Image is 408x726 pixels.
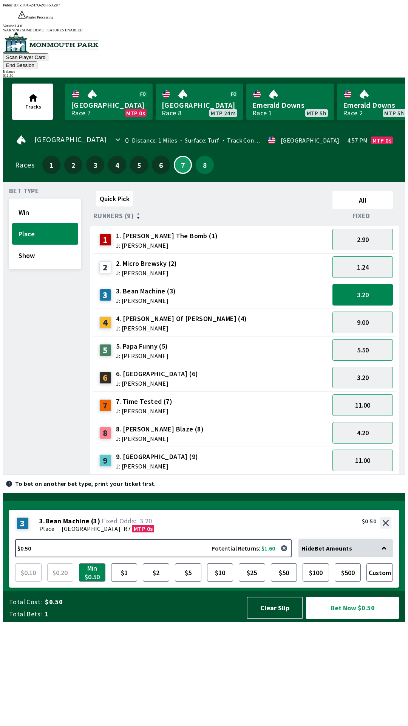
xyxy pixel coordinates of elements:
span: Show [19,251,72,260]
div: Balance [3,69,405,73]
span: 8. [PERSON_NAME] Blaze (8) [116,424,204,434]
button: 1.24 [332,256,393,278]
span: [GEOGRAPHIC_DATA] [71,100,147,110]
div: [GEOGRAPHIC_DATA] [281,137,340,143]
span: $25 [241,565,263,580]
span: 3 [88,162,102,168]
button: $5 [175,563,201,582]
div: 3 [99,289,111,301]
button: 5 [130,156,148,174]
div: 4 [99,316,111,329]
button: Quick Pick [96,191,133,206]
div: Fixed [329,212,396,220]
button: End Session [3,61,37,69]
button: $500 [335,563,361,582]
button: Place [12,223,78,245]
span: · [57,525,59,532]
button: 2 [64,156,82,174]
button: 3.20 [332,284,393,306]
span: 3 . [39,517,45,525]
img: venue logo [3,32,99,53]
button: 6 [152,156,170,174]
span: $10 [209,565,232,580]
span: J: [PERSON_NAME] [116,380,198,386]
button: Win [12,202,78,223]
span: 9.00 [357,318,369,327]
span: Bet Type [9,188,39,194]
button: $100 [303,563,329,582]
button: 1 [42,156,60,174]
div: Races [15,162,34,168]
span: Surface: Turf [177,137,219,144]
span: Bet Now $0.50 [312,603,393,613]
button: 11.00 [332,450,393,471]
button: Show [12,245,78,266]
div: $0.50 [362,517,376,525]
button: 3 [86,156,104,174]
span: 5.50 [357,346,369,354]
div: WARNING SOME DEMO FEATURES ENABLED [3,28,405,32]
span: [GEOGRAPHIC_DATA] [34,137,107,143]
span: Emerald Downs [252,100,328,110]
span: Place [39,525,54,532]
span: Total Bets: [9,610,42,619]
button: 8 [196,156,214,174]
a: [GEOGRAPHIC_DATA]Race 7MTP 0s [65,84,153,120]
div: 5 [99,344,111,356]
span: Track Condition: Firm [219,137,286,144]
span: 7. Time Tested (7) [116,397,172,406]
div: 7 [99,399,111,411]
button: Scan Player Card [3,53,48,61]
div: $ 11.50 [3,73,405,78]
span: 4:57 PM [347,137,368,143]
p: To bet on another bet type, print your ticket first. [15,481,156,487]
button: All [332,191,393,209]
button: 4 [108,156,126,174]
div: Race 2 [343,110,363,116]
span: J: [PERSON_NAME] [116,270,177,276]
span: $1 [113,565,136,580]
span: 1.24 [357,263,369,271]
button: 11.00 [332,394,393,416]
span: 9. [GEOGRAPHIC_DATA] (9) [116,452,198,462]
button: 5.50 [332,339,393,361]
span: J: [PERSON_NAME] [116,298,176,304]
span: Distance: 1 Miles [132,137,177,144]
span: Win [19,208,72,217]
button: 2.90 [332,229,393,250]
span: $5 [177,565,199,580]
button: 9.00 [332,312,393,333]
button: 7 [174,156,192,174]
span: R7 [124,525,131,532]
span: 3.20 [357,373,369,382]
span: ZTUG-Z47Q-Z6FR-XZP7 [20,3,60,7]
div: Public ID: [3,3,405,7]
span: 3.20 [357,290,369,299]
a: Emerald DownsRace 1MTP 5h [246,84,334,120]
span: 5 [132,162,146,168]
span: 4.20 [357,428,369,437]
button: Min $0.50 [79,563,105,582]
span: MTP 0s [134,525,153,532]
span: 1 [44,162,59,168]
span: Runners (9) [93,213,134,219]
span: $500 [337,565,359,580]
span: MTP 0s [372,137,391,143]
span: 1 [45,610,240,619]
span: 8 [198,162,212,168]
span: $100 [304,565,327,580]
span: ( 3 ) [91,517,100,525]
button: Bet Now $0.50 [306,597,399,619]
span: All [336,196,389,205]
span: 2. Micro Brewsky (2) [116,259,177,268]
button: $25 [239,563,265,582]
span: Total Cost: [9,597,42,607]
span: Fixed [352,213,370,219]
a: [GEOGRAPHIC_DATA]Race 8MTP 24m [156,84,243,120]
span: J: [PERSON_NAME] [116,242,218,248]
span: 11.00 [355,401,370,410]
span: 4 [110,162,124,168]
button: $50 [271,563,297,582]
span: 6. [GEOGRAPHIC_DATA] (6) [116,369,198,379]
span: Min $0.50 [81,565,104,580]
